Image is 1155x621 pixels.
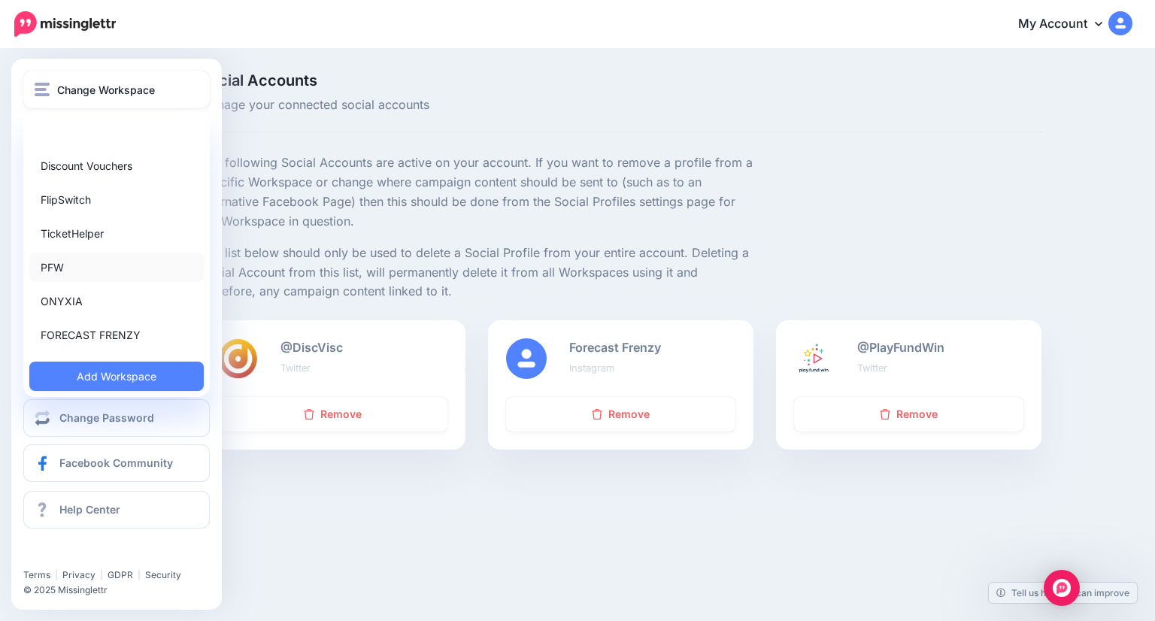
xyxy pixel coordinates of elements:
b: Forecast Frenzy [569,340,661,355]
a: Change Password [23,399,210,437]
img: Missinglettr [14,11,116,37]
a: FlipSwitch [29,185,204,214]
a: FORECAST FRENZY [29,320,204,350]
b: @DiscVisc [280,340,343,355]
a: My Account [1003,6,1132,43]
img: menu.png [35,83,50,96]
iframe: Twitter Follow Button [23,547,138,562]
img: CK7CRnTK-82348.jpg [218,338,259,379]
span: | [55,569,58,580]
span: | [100,569,103,580]
a: Terms [23,569,50,580]
span: Change Workspace [57,81,155,98]
span: Social Accounts [200,73,754,88]
a: TicketHelper [29,219,204,248]
span: Facebook Community [59,456,173,469]
a: Privacy [62,569,95,580]
b: @PlayFundWin [857,340,944,355]
span: | [138,569,141,580]
li: © 2025 Missinglettr [23,583,219,598]
small: Twitter [280,362,311,374]
a: Remove [218,397,447,432]
img: JwnntYBg-89523.jpg [794,338,835,379]
button: Change Workspace [23,71,210,108]
a: Remove [506,397,735,432]
a: Discount Vouchers [29,151,204,180]
span: Change Password [59,411,154,424]
div: Open Intercom Messenger [1044,570,1080,606]
a: Help Center [23,491,210,529]
a: GDPR [108,569,133,580]
a: Tell us how we can improve [989,583,1137,603]
a: ONYXIA [29,286,204,316]
p: The following Social Accounts are active on your account. If you want to remove a profile from a ... [200,153,754,232]
span: Help Center [59,503,120,516]
small: Twitter [857,362,887,374]
a: Security [145,569,181,580]
a: Facebook Community [23,444,210,482]
span: Manage your connected social accounts [200,95,754,115]
a: Remove [794,397,1023,432]
a: Add Workspace [29,362,204,391]
img: user_default_image.png [506,338,547,379]
p: The list below should only be used to delete a Social Profile from your entire account. Deleting ... [200,244,754,302]
small: Instagram [569,362,614,374]
a: PFW [29,253,204,282]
